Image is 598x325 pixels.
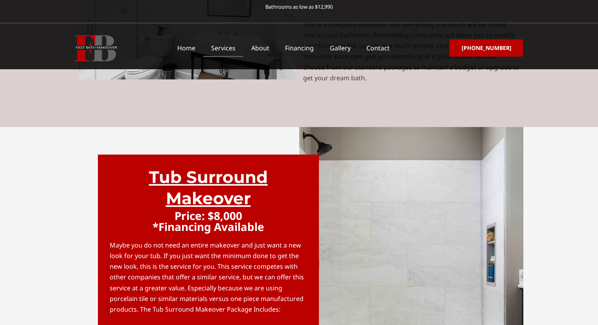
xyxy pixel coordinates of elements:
span: [PHONE_NUMBER] [461,45,511,51]
p: Maybe you do not need an entire makeover and just want a new look for your tub. If you just want ... [110,240,307,315]
a: Contact [358,39,397,57]
img: Fast Bath Makeover icon [75,35,117,61]
a: Gallery [322,39,358,57]
h3: Tub Surround Makeover [110,166,307,209]
a: Services [203,39,243,57]
a: [PHONE_NUMBER] [449,39,523,57]
a: About [243,39,277,57]
a: Home [169,39,203,57]
p: Price: $8,000 *Financing Available [110,210,307,232]
a: Financing [277,39,322,57]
